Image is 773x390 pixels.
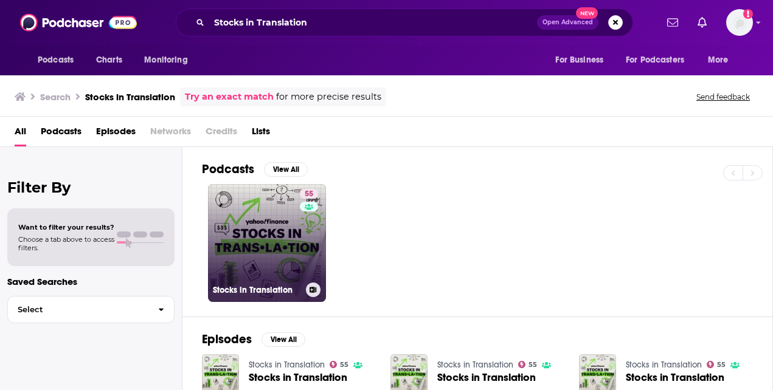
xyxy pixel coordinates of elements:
h3: Search [40,91,71,103]
a: Lists [252,121,270,146]
a: 55 [300,189,318,199]
button: View All [264,162,308,177]
span: Choose a tab above to access filters. [18,235,114,252]
button: open menu [547,49,619,72]
span: Select [8,306,148,313]
button: Select [7,296,175,323]
h2: Podcasts [202,162,254,177]
a: Stocks in Translation [437,372,536,383]
span: Networks [150,121,191,146]
a: 55 [707,361,726,368]
a: 55 [518,361,538,368]
span: Open Advanced [542,19,593,26]
a: 55 [330,361,349,368]
span: Logged in as eseto [726,9,753,36]
span: Monitoring [144,52,187,69]
span: Want to filter your results? [18,223,114,231]
span: 55 [305,188,313,200]
a: Stocks in Translation [626,360,702,370]
span: Credits [206,121,237,146]
span: Charts [96,52,122,69]
a: Stocks in Translation [249,360,325,370]
a: 55Stocks in Translation [208,184,326,302]
a: All [15,121,26,146]
a: Stocks in Translation [437,360,513,370]
button: View All [262,332,305,347]
span: More [708,52,729,69]
button: open menu [136,49,203,72]
h2: Episodes [202,332,252,347]
a: PodcastsView All [202,162,308,177]
svg: Add a profile image [743,9,753,19]
img: User Profile [726,9,753,36]
span: For Business [555,52,603,69]
button: Show profile menu [726,9,753,36]
a: Episodes [96,121,136,146]
button: Send feedback [693,92,754,102]
a: EpisodesView All [202,332,305,347]
button: open menu [699,49,744,72]
a: Show notifications dropdown [662,12,683,33]
span: 55 [340,362,348,368]
a: Stocks in Translation [626,372,724,383]
h2: Filter By [7,179,175,196]
a: Stocks in Translation [249,372,347,383]
button: open menu [618,49,702,72]
span: 55 [529,362,537,368]
span: for more precise results [276,90,381,104]
a: Show notifications dropdown [693,12,712,33]
a: Try an exact match [185,90,274,104]
span: For Podcasters [626,52,684,69]
p: Saved Searches [7,276,175,287]
span: New [576,7,598,19]
h3: Stocks in Translation [213,285,301,295]
a: Charts [88,49,130,72]
input: Search podcasts, credits, & more... [209,13,537,32]
button: open menu [29,49,89,72]
h3: Stocks in Translation [85,91,175,103]
span: 55 [717,362,726,368]
span: Podcasts [38,52,74,69]
button: Open AdvancedNew [537,15,598,30]
div: Search podcasts, credits, & more... [176,9,633,36]
img: Podchaser - Follow, Share and Rate Podcasts [20,11,137,34]
a: Podcasts [41,121,81,146]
